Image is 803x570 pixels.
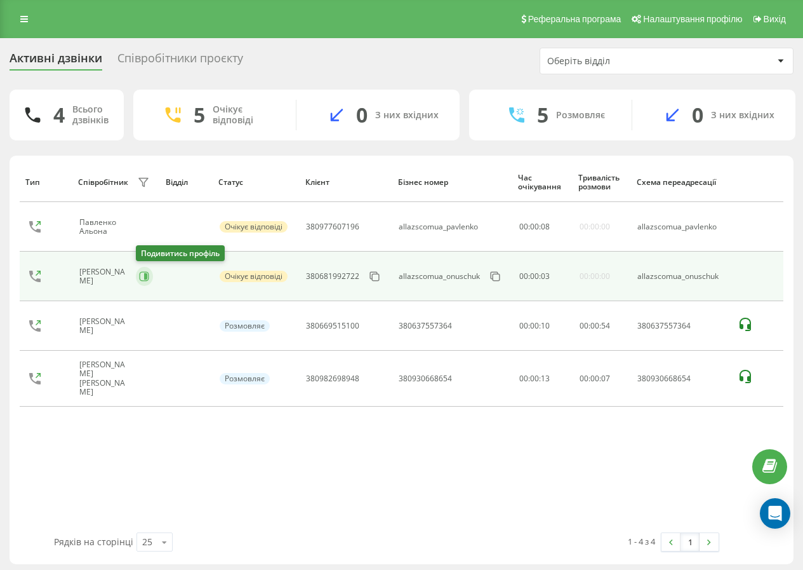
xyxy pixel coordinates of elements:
[528,14,621,24] span: Реферальна програма
[637,222,724,231] div: allazscomua_pavlenko
[194,103,205,127] div: 5
[519,272,550,281] div: : :
[590,320,599,331] span: 00
[590,373,599,384] span: 00
[306,322,359,330] div: 380669515100
[578,173,625,192] div: Тривалість розмови
[399,322,452,330] div: 380637557364
[519,374,566,383] div: 00:00:13
[692,103,703,127] div: 0
[556,110,605,121] div: Розмовляє
[136,245,225,261] div: Подивитись профіль
[541,221,550,232] span: 08
[213,104,277,126] div: Очікує відповіді
[356,103,368,127] div: 0
[166,178,206,187] div: Відділ
[580,222,610,231] div: 00:00:00
[25,178,66,187] div: Тип
[637,178,725,187] div: Схема переадресації
[580,373,588,384] span: 00
[306,374,359,383] div: 380982698948
[54,536,133,548] span: Рядків на сторінці
[530,271,539,282] span: 00
[78,178,128,187] div: Співробітник
[637,272,724,281] div: allazscomua_onuschuk
[375,110,439,121] div: З них вхідних
[518,173,566,192] div: Час очікування
[220,373,270,384] div: Розмовляє
[547,56,699,67] div: Оберіть відділ
[398,178,507,187] div: Бізнес номер
[643,14,742,24] span: Налаштування профілю
[142,536,152,548] div: 25
[220,271,288,282] div: Очікує відповіді
[79,360,135,397] div: [PERSON_NAME] [PERSON_NAME]
[399,222,478,231] div: allazscomua_pavlenko
[399,374,452,383] div: 380930668654
[10,51,102,71] div: Активні дзвінки
[760,498,790,529] div: Open Intercom Messenger
[637,374,724,383] div: 380930668654
[305,178,386,187] div: Клієнт
[530,221,539,232] span: 00
[72,104,109,126] div: Всього дзвінків
[306,222,359,231] div: 380977607196
[711,110,774,121] div: З них вхідних
[519,271,528,282] span: 00
[79,218,135,236] div: Павленко Альона
[399,272,480,281] div: allazscomua_onuschuk
[306,272,359,281] div: 380681992722
[580,322,610,330] div: : :
[519,222,550,231] div: : :
[519,322,566,330] div: 00:00:10
[79,268,133,286] div: [PERSON_NAME]
[220,320,270,332] div: Розмовляє
[117,51,243,71] div: Співробітники проєкту
[601,373,610,384] span: 07
[53,103,65,127] div: 4
[601,320,610,331] span: 54
[764,14,786,24] span: Вихід
[580,272,610,281] div: 00:00:00
[79,317,135,336] div: [PERSON_NAME]
[541,271,550,282] span: 03
[580,320,588,331] span: 00
[218,178,293,187] div: Статус
[637,322,724,330] div: 380637557364
[220,221,288,233] div: Очікує відповіді
[537,103,548,127] div: 5
[680,533,700,551] a: 1
[519,221,528,232] span: 00
[580,374,610,383] div: : :
[628,535,655,548] div: 1 - 4 з 4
